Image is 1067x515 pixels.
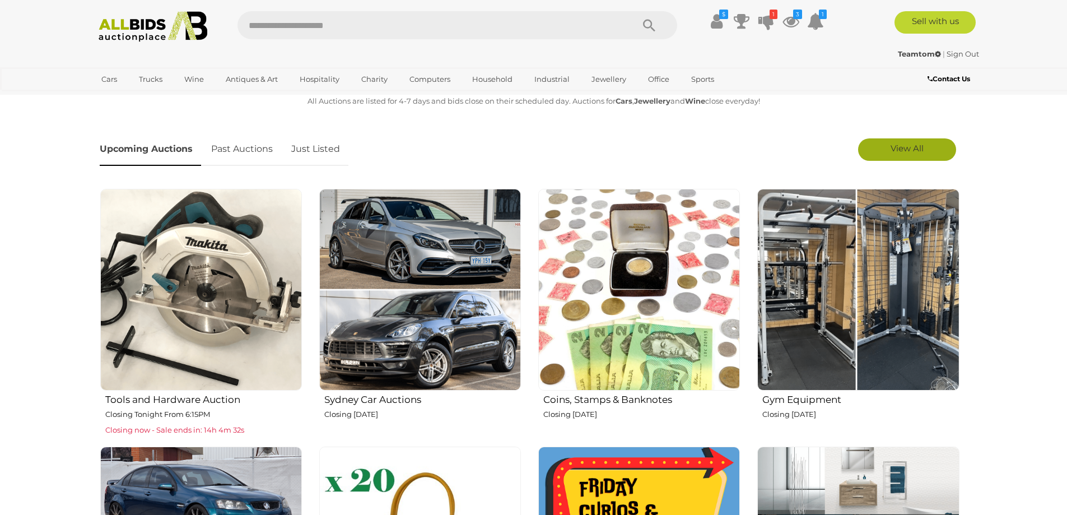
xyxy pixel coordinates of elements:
[807,11,824,31] a: 1
[105,392,302,405] h2: Tools and Hardware Auction
[538,189,740,391] img: Coins, Stamps & Banknotes
[719,10,728,19] i: $
[465,70,520,89] a: Household
[324,408,521,421] p: Closing [DATE]
[177,70,211,89] a: Wine
[218,70,285,89] a: Antiques & Art
[891,143,924,154] span: View All
[94,89,188,107] a: [GEOGRAPHIC_DATA]
[203,133,281,166] a: Past Auctions
[94,70,124,89] a: Cars
[538,188,740,438] a: Coins, Stamps & Banknotes Closing [DATE]
[292,70,347,89] a: Hospitality
[543,408,740,421] p: Closing [DATE]
[898,49,941,58] strong: Teamtom
[782,11,799,31] a: 3
[762,392,959,405] h2: Gym Equipment
[324,392,521,405] h2: Sydney Car Auctions
[319,188,521,438] a: Sydney Car Auctions Closing [DATE]
[793,10,802,19] i: 3
[132,70,170,89] a: Trucks
[928,73,973,85] a: Contact Us
[757,189,959,391] img: Gym Equipment
[354,70,395,89] a: Charity
[543,392,740,405] h2: Coins, Stamps & Banknotes
[283,133,348,166] a: Just Listed
[684,70,721,89] a: Sports
[641,70,677,89] a: Office
[616,96,632,105] strong: Cars
[100,133,201,166] a: Upcoming Auctions
[758,11,775,31] a: 1
[894,11,976,34] a: Sell with us
[947,49,979,58] a: Sign Out
[621,11,677,39] button: Search
[928,75,970,83] b: Contact Us
[105,425,244,434] span: Closing now - Sale ends in: 14h 4m 32s
[100,188,302,438] a: Tools and Hardware Auction Closing Tonight From 6:15PM Closing now - Sale ends in: 14h 4m 32s
[100,95,968,108] p: All Auctions are listed for 4-7 days and bids close on their scheduled day. Auctions for , and cl...
[858,138,956,161] a: View All
[770,10,777,19] i: 1
[943,49,945,58] span: |
[685,96,705,105] strong: Wine
[757,188,959,438] a: Gym Equipment Closing [DATE]
[819,10,827,19] i: 1
[527,70,577,89] a: Industrial
[92,11,214,42] img: Allbids.com.au
[584,70,633,89] a: Jewellery
[709,11,725,31] a: $
[898,49,943,58] a: Teamtom
[100,189,302,391] img: Tools and Hardware Auction
[402,70,458,89] a: Computers
[319,189,521,391] img: Sydney Car Auctions
[762,408,959,421] p: Closing [DATE]
[105,408,302,421] p: Closing Tonight From 6:15PM
[634,96,670,105] strong: Jewellery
